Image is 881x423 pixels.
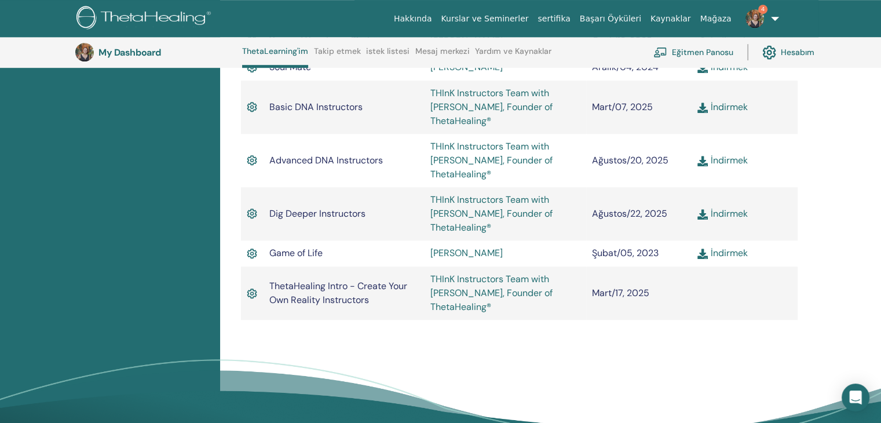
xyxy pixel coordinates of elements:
[697,156,708,166] img: download.svg
[646,8,696,30] a: Kaynaklar
[697,103,708,113] img: download.svg
[762,39,814,65] a: Hesabım
[697,61,747,73] a: İndirmek
[247,153,257,168] img: Active Certificate
[269,207,365,220] span: Dig Deeper Instructors
[430,61,503,73] a: [PERSON_NAME]
[697,101,747,113] a: İndirmek
[533,8,575,30] a: sertifika
[475,46,551,65] a: Yardım ve Kaynaklar
[76,6,215,32] img: logo.png
[430,87,553,127] a: THInK Instructors Team with [PERSON_NAME], Founder of ThetaHealing®
[269,61,311,73] span: Soul Mate
[430,140,553,180] a: THInK Instructors Team with [PERSON_NAME], Founder of ThetaHealing®
[842,384,869,411] div: Open Intercom Messenger
[269,101,363,113] span: Basic DNA Instructors
[697,207,747,220] a: İndirmek
[242,46,308,68] a: ThetaLearning'im
[697,249,708,259] img: download.svg
[430,247,503,259] a: [PERSON_NAME]
[430,273,553,313] a: THInK Instructors Team with [PERSON_NAME], Founder of ThetaHealing®
[697,247,747,259] a: İndirmek
[98,47,214,58] h3: My Dashboard
[762,42,776,62] img: cog.svg
[586,187,692,240] td: Ağustos/22, 2025
[586,81,692,134] td: Mart/07, 2025
[697,209,708,220] img: download.svg
[586,267,692,320] td: Mart/17, 2025
[758,5,767,14] span: 4
[269,247,323,259] span: Game of Life
[586,240,692,267] td: Şubat/05, 2023
[75,43,94,61] img: default.jpg
[653,39,733,65] a: Eğitmen Panosu
[653,47,667,57] img: chalkboard-teacher.svg
[586,134,692,187] td: Ağustos/20, 2025
[314,46,361,65] a: Takip etmek
[247,286,257,301] img: Active Certificate
[269,280,407,306] span: ThetaHealing Intro - Create Your Own Reality Instructors
[247,100,257,115] img: Active Certificate
[745,9,764,28] img: default.jpg
[366,46,410,65] a: istek listesi
[389,8,437,30] a: Hakkında
[415,46,470,65] a: Mesaj merkezi
[247,206,257,221] img: Active Certificate
[695,8,736,30] a: Mağaza
[436,8,533,30] a: Kurslar ve Seminerler
[697,154,747,166] a: İndirmek
[575,8,646,30] a: Başarı Öyküleri
[430,194,553,234] a: THInK Instructors Team with [PERSON_NAME], Founder of ThetaHealing®
[247,246,257,261] img: Active Certificate
[269,154,383,166] span: Advanced DNA Instructors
